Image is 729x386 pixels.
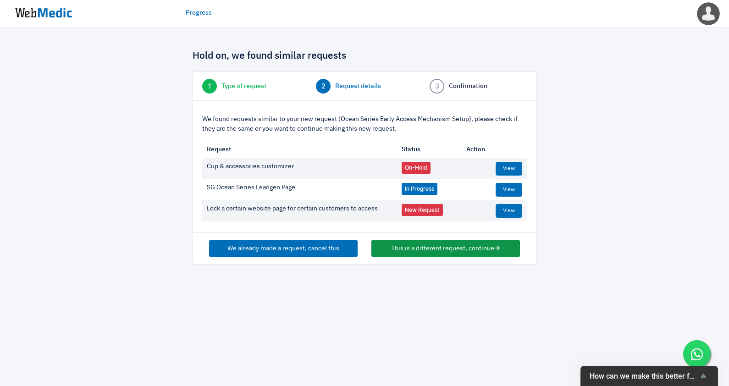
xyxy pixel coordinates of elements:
[335,82,381,91] span: Request details
[202,79,217,94] span: 1
[402,162,431,174] span: On-Hold
[496,183,522,197] a: View
[202,115,527,134] p: We found requests similar to your new request (Ocean Series Early Access Mechanism Setup), please...
[496,162,522,176] a: View
[371,240,520,257] button: This is a different request, continue
[316,79,331,94] span: 2
[402,204,443,216] span: New Request
[496,204,522,218] a: View
[202,141,397,158] th: Request
[316,79,413,94] a: 2 Request details
[193,50,536,62] h4: Hold on, we found similar requests
[209,240,358,257] button: We already made a request, cancel this
[449,82,487,91] span: Confirmation
[202,158,397,179] td: Cup & accessories customizer
[186,8,212,18] a: Progress
[590,372,698,380] span: How can we make this better for you?
[202,179,397,200] td: SG Ocean Series Leadgen Page
[402,183,437,195] span: In Progress
[202,79,299,94] a: 1 Type of request
[430,79,444,94] span: 3
[221,82,266,91] span: Type of request
[430,79,527,94] a: 3 Confirmation
[397,141,462,158] th: Status
[590,370,709,381] button: Show survey - How can we make this better for you?
[202,200,397,221] td: Lock a certain website page for certain customers to access
[462,141,527,158] th: Action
